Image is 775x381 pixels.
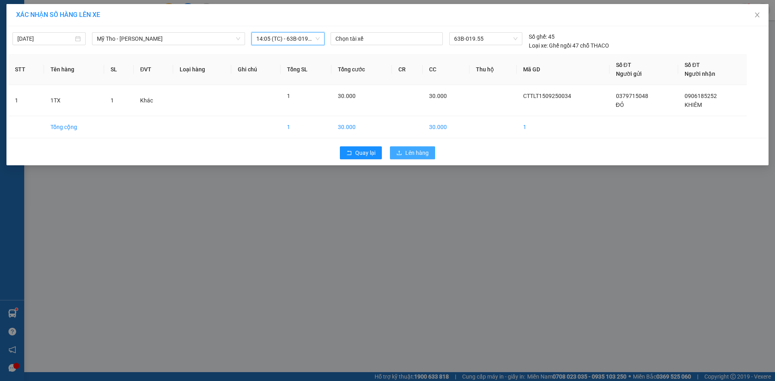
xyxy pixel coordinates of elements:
[355,148,375,157] span: Quay lại
[529,41,609,50] div: Ghế ngồi 47 chỗ THACO
[529,41,548,50] span: Loại xe:
[685,93,717,99] span: 0906185252
[454,33,517,45] span: 63B-019.55
[231,54,281,85] th: Ghi chú
[338,93,356,99] span: 30.000
[423,116,469,138] td: 30.000
[173,54,231,85] th: Loại hàng
[331,116,392,138] td: 30.000
[287,93,290,99] span: 1
[44,116,104,138] td: Tổng cộng
[38,38,147,52] text: CTTLT1509250036
[685,71,715,77] span: Người nhận
[17,34,73,43] input: 15/09/2025
[529,32,547,41] span: Số ghế:
[236,36,241,41] span: down
[529,32,555,41] div: 45
[104,54,134,85] th: SL
[134,54,173,85] th: ĐVT
[754,12,760,18] span: close
[281,116,331,138] td: 1
[616,102,624,108] span: ĐỎ
[340,146,382,159] button: rollbackQuay lại
[616,71,642,77] span: Người gửi
[685,62,700,68] span: Số ĐT
[44,54,104,85] th: Tên hàng
[4,58,180,79] div: [PERSON_NAME]
[469,54,517,85] th: Thu hộ
[111,97,114,104] span: 1
[396,150,402,156] span: upload
[16,11,100,19] span: XÁC NHẬN SỐ HÀNG LÊN XE
[423,54,469,85] th: CC
[256,33,320,45] span: 14:05 (TC) - 63B-019.55
[517,116,610,138] td: 1
[281,54,331,85] th: Tổng SL
[8,54,44,85] th: STT
[97,33,240,45] span: Mỹ Tho - Hồ Chí Minh
[390,146,435,159] button: uploadLên hàng
[429,93,447,99] span: 30.000
[44,85,104,116] td: 1TX
[134,85,173,116] td: Khác
[346,150,352,156] span: rollback
[616,93,648,99] span: 0379715048
[616,62,631,68] span: Số ĐT
[405,148,429,157] span: Lên hàng
[746,4,769,27] button: Close
[685,102,702,108] span: KHIÊM
[331,54,392,85] th: Tổng cước
[392,54,423,85] th: CR
[523,93,571,99] span: CTTLT1509250034
[8,85,44,116] td: 1
[517,54,610,85] th: Mã GD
